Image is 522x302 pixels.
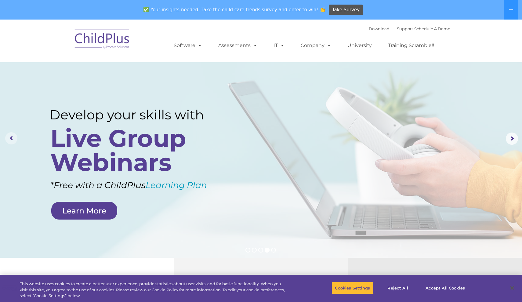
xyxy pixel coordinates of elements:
[422,282,468,294] button: Accept All Cookies
[85,40,103,45] span: Last name
[369,26,390,31] a: Download
[295,39,337,52] a: Company
[141,4,328,16] span: ✅ Your insights needed! Take the child care trends survey and enter to win! 👏
[506,281,519,295] button: Close
[332,282,373,294] button: Cookies Settings
[382,39,440,52] a: Training Scramble!!
[267,39,291,52] a: IT
[329,5,363,15] a: Take Survey
[50,177,235,193] rs-layer: *Free with a ChildPlus
[212,39,263,52] a: Assessments
[168,39,208,52] a: Software
[332,5,360,15] span: Take Survey
[379,282,417,294] button: Reject All
[397,26,413,31] a: Support
[85,65,111,70] span: Phone number
[341,39,378,52] a: University
[49,107,222,122] rs-layer: Develop your skills with
[369,26,450,31] font: |
[414,26,450,31] a: Schedule A Demo
[72,24,133,55] img: ChildPlus by Procare Solutions
[50,126,220,175] rs-layer: Live Group Webinars
[146,180,207,190] a: Learning Plan
[51,202,117,220] a: Learn More
[20,281,287,299] div: This website uses cookies to create a better user experience, provide statistics about user visit...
